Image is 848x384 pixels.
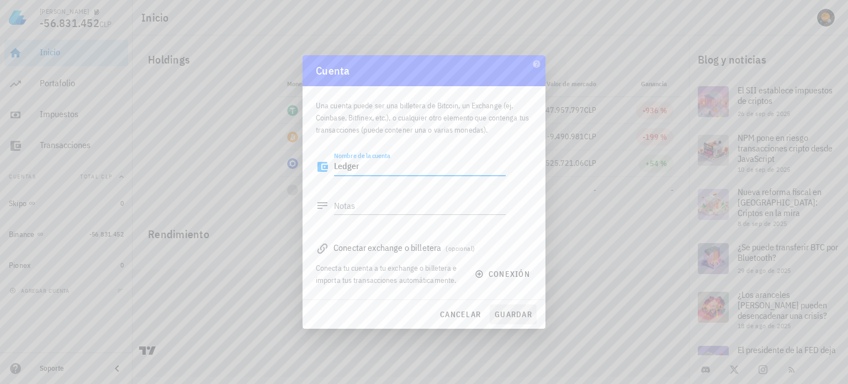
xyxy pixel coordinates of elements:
div: Conectar exchange o billetera [316,240,532,255]
span: guardar [494,309,532,319]
span: conexión [477,269,530,279]
span: (opcional) [446,244,475,253]
button: cancelar [435,304,485,324]
span: cancelar [439,309,481,319]
button: guardar [490,304,537,324]
label: Nombre de la cuenta [334,151,390,160]
div: Cuenta [303,55,545,86]
div: Una cuenta puede ser una billetera de Bitcoin, un Exchange (ej. Coinbase, Bitfinex, etc.), o cual... [316,86,532,143]
div: Conecta tu cuenta a tu exchange o billetera e importa tus transacciones automáticamente. [316,262,462,286]
button: conexión [468,264,539,284]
